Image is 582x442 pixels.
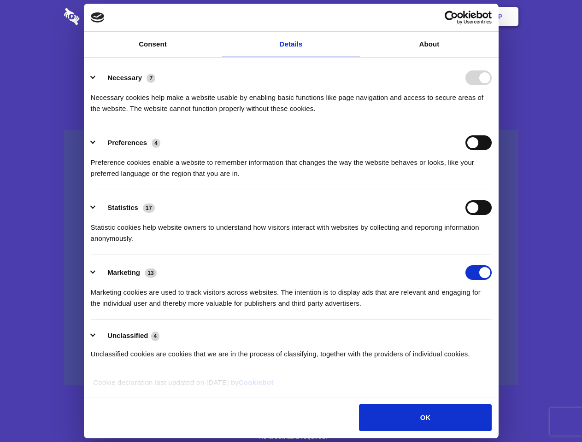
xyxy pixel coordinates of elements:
h1: Eliminate Slack Data Loss. [64,41,518,75]
label: Marketing [107,268,140,276]
a: About [360,32,499,57]
button: Marketing (13) [91,265,163,280]
img: logo [91,12,105,23]
span: 7 [147,74,155,83]
img: logo-wordmark-white-trans-d4663122ce5f474addd5e946df7df03e33cb6a1c49d2221995e7729f52c070b2.svg [64,8,143,25]
a: Wistia video thumbnail [64,130,518,385]
a: Details [222,32,360,57]
button: Preferences (4) [91,135,166,150]
span: 4 [151,331,160,341]
span: 4 [152,139,160,148]
span: 17 [143,204,155,213]
div: Necessary cookies help make a website usable by enabling basic functions like page navigation and... [91,85,492,114]
a: Usercentrics Cookiebot - opens in a new window [411,11,492,24]
label: Necessary [107,74,142,81]
div: Unclassified cookies are cookies that we are in the process of classifying, together with the pro... [91,342,492,360]
a: Login [418,2,458,31]
iframe: Drift Widget Chat Controller [536,396,571,431]
button: OK [359,404,491,431]
div: Preference cookies enable a website to remember information that changes the way the website beha... [91,150,492,179]
h4: Auto-redaction of sensitive data, encrypted data sharing and self-destructing private chats. Shar... [64,84,518,114]
a: Cookiebot [239,378,274,386]
label: Statistics [107,204,138,211]
button: Statistics (17) [91,200,161,215]
a: Consent [84,32,222,57]
a: Pricing [270,2,311,31]
div: Statistic cookies help website owners to understand how visitors interact with websites by collec... [91,215,492,244]
span: 13 [145,268,157,278]
button: Necessary (7) [91,70,161,85]
a: Contact [374,2,416,31]
div: Marketing cookies are used to track visitors across websites. The intention is to display ads tha... [91,280,492,309]
div: Cookie declaration last updated on [DATE] by [86,377,496,395]
button: Unclassified (4) [91,330,165,342]
label: Preferences [107,139,147,146]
